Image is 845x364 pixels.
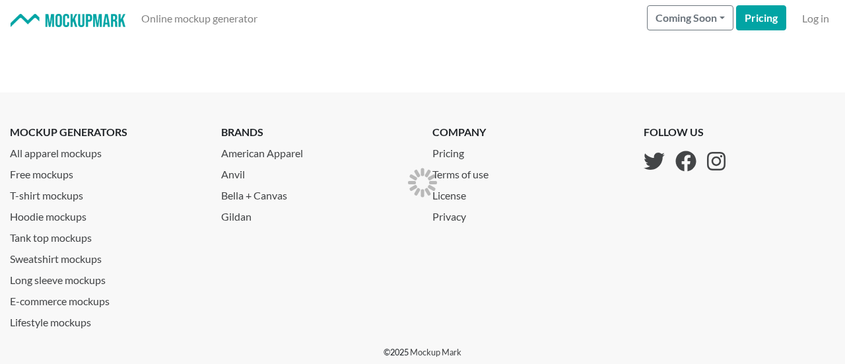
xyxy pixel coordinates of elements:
[644,124,726,140] p: follow us
[10,124,201,140] p: mockup generators
[432,203,499,225] a: Privacy
[410,347,461,357] a: Mockup Mark
[136,5,263,32] a: Online mockup generator
[10,140,201,161] a: All apparel mockups
[10,288,201,309] a: E-commerce mockups
[736,5,786,30] a: Pricing
[221,140,413,161] a: American Apparel
[432,161,499,182] a: Terms of use
[10,267,201,288] a: Long sleeve mockups
[432,182,499,203] a: License
[10,225,201,246] a: Tank top mockups
[647,5,733,30] button: Coming Soon
[11,14,125,28] img: Mockup Mark
[384,346,461,359] p: © 2025
[221,161,413,182] a: Anvil
[10,182,201,203] a: T-shirt mockups
[10,161,201,182] a: Free mockups
[797,5,834,32] a: Log in
[10,246,201,267] a: Sweatshirt mockups
[221,124,413,140] p: brands
[432,140,499,161] a: Pricing
[221,182,413,203] a: Bella + Canvas
[10,203,201,225] a: Hoodie mockups
[432,124,499,140] p: company
[221,203,413,225] a: Gildan
[10,309,201,330] a: Lifestyle mockups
